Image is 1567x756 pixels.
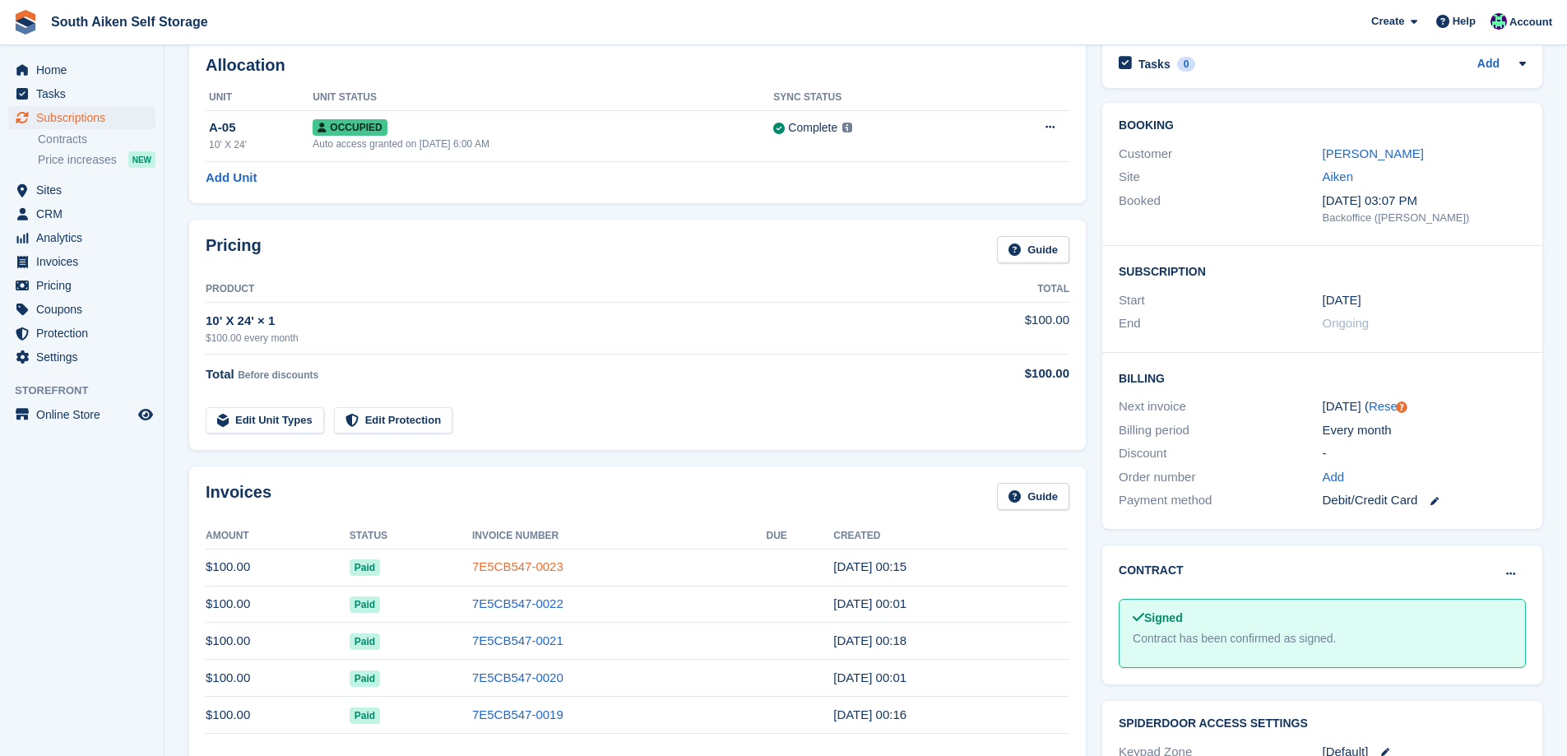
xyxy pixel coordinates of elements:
[1119,468,1322,487] div: Order number
[36,226,135,249] span: Analytics
[1509,14,1552,30] span: Account
[773,85,979,111] th: Sync Status
[206,85,313,111] th: Unit
[8,58,155,81] a: menu
[767,523,834,550] th: Due
[472,707,563,721] a: 7E5CB547-0019
[209,137,313,152] div: 10' X 24'
[8,106,155,129] a: menu
[472,523,767,550] th: Invoice Number
[937,276,1069,303] th: Total
[1323,468,1345,487] a: Add
[472,633,563,647] a: 7E5CB547-0021
[8,346,155,369] a: menu
[1119,397,1322,416] div: Next invoice
[36,179,135,202] span: Sites
[8,322,155,345] a: menu
[350,633,380,650] span: Paid
[833,596,906,610] time: 2025-08-01 04:01:30 UTC
[1323,421,1526,440] div: Every month
[350,707,380,724] span: Paid
[36,403,135,426] span: Online Store
[1119,444,1322,463] div: Discount
[36,274,135,297] span: Pricing
[1119,369,1526,386] h2: Billing
[36,322,135,345] span: Protection
[1119,192,1322,226] div: Booked
[350,596,380,613] span: Paid
[313,119,387,136] span: Occupied
[1119,314,1322,333] div: End
[1119,491,1322,510] div: Payment method
[1119,562,1184,579] h2: Contract
[997,483,1069,510] a: Guide
[1138,57,1171,72] h2: Tasks
[1119,262,1526,279] h2: Subscription
[36,58,135,81] span: Home
[8,226,155,249] a: menu
[937,302,1069,354] td: $100.00
[833,633,906,647] time: 2025-07-01 04:18:02 UTC
[1323,397,1526,416] div: [DATE] ( )
[206,367,234,381] span: Total
[136,405,155,424] a: Preview store
[206,623,350,660] td: $100.00
[1177,57,1196,72] div: 0
[8,274,155,297] a: menu
[36,106,135,129] span: Subscriptions
[1119,291,1322,310] div: Start
[206,276,937,303] th: Product
[15,383,164,399] span: Storefront
[1119,421,1322,440] div: Billing period
[206,549,350,586] td: $100.00
[1119,145,1322,164] div: Customer
[1369,399,1401,413] a: Reset
[206,586,350,623] td: $100.00
[1491,13,1507,30] img: Michelle Brown
[472,596,563,610] a: 7E5CB547-0022
[1323,444,1526,463] div: -
[8,202,155,225] a: menu
[833,559,906,573] time: 2025-09-01 04:15:17 UTC
[1453,13,1476,30] span: Help
[36,82,135,105] span: Tasks
[128,151,155,168] div: NEW
[206,523,350,550] th: Amount
[206,331,937,346] div: $100.00 every month
[206,697,350,734] td: $100.00
[13,10,38,35] img: stora-icon-8386f47178a22dfd0bd8f6a31ec36ba5ce8667c1dd55bd0f319d3a0aa187defe.svg
[313,137,773,151] div: Auto access granted on [DATE] 6:00 AM
[1323,316,1370,330] span: Ongoing
[350,559,380,576] span: Paid
[833,707,906,721] time: 2025-05-01 04:16:27 UTC
[8,298,155,321] a: menu
[206,56,1069,75] h2: Allocation
[1133,610,1512,627] div: Signed
[997,236,1069,263] a: Guide
[842,123,852,132] img: icon-info-grey-7440780725fd019a000dd9b08b2336e03edf1995a4989e88bcd33f0948082b44.svg
[38,152,117,168] span: Price increases
[1323,169,1354,183] a: Aiken
[8,250,155,273] a: menu
[44,8,215,35] a: South Aiken Self Storage
[1371,13,1404,30] span: Create
[1394,400,1409,415] div: Tooltip anchor
[472,670,563,684] a: 7E5CB547-0020
[1323,491,1526,510] div: Debit/Credit Card
[334,407,452,434] a: Edit Protection
[1119,168,1322,187] div: Site
[833,670,906,684] time: 2025-06-01 04:01:47 UTC
[1323,192,1526,211] div: [DATE] 03:07 PM
[206,236,262,263] h2: Pricing
[937,364,1069,383] div: $100.00
[350,523,472,550] th: Status
[833,523,1069,550] th: Created
[38,132,155,147] a: Contracts
[8,179,155,202] a: menu
[8,82,155,105] a: menu
[1133,630,1512,647] div: Contract has been confirmed as signed.
[206,169,257,188] a: Add Unit
[36,202,135,225] span: CRM
[1323,291,1361,310] time: 2023-11-01 04:00:00 UTC
[36,346,135,369] span: Settings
